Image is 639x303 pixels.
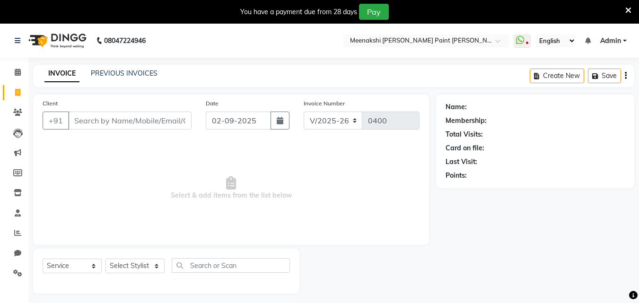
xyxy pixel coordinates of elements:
[104,27,146,54] b: 08047224946
[172,258,290,273] input: Search or Scan
[446,157,477,167] div: Last Visit:
[206,99,219,108] label: Date
[44,65,79,82] a: INVOICE
[43,112,69,130] button: +91
[24,27,89,54] img: logo
[530,69,584,83] button: Create New
[588,69,621,83] button: Save
[446,143,484,153] div: Card on file:
[91,69,158,78] a: PREVIOUS INVOICES
[43,99,58,108] label: Client
[304,99,345,108] label: Invoice Number
[43,141,420,235] span: Select & add items from the list below
[68,112,192,130] input: Search by Name/Mobile/Email/Code
[359,4,389,20] button: Pay
[446,130,483,139] div: Total Visits:
[600,36,621,46] span: Admin
[446,116,487,126] div: Membership:
[240,7,357,17] div: You have a payment due from 28 days
[446,102,467,112] div: Name:
[446,171,467,181] div: Points:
